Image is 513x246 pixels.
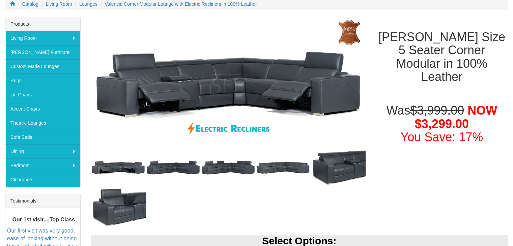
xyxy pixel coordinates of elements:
[400,130,483,144] font: You Save: 17%
[376,104,508,144] h1: Was
[12,216,75,222] b: Our 1st visit....Top Class
[5,158,80,173] a: Bedroom
[5,17,80,31] div: Products
[415,103,497,131] span: NOW $3,299.00
[5,144,80,158] a: Dining
[46,1,72,7] a: Living Room
[5,194,80,208] div: Testimonials
[410,103,464,117] del: $3,999.00
[79,1,97,7] a: Lounges
[5,173,80,187] a: Clearance
[5,88,80,102] a: Lift Chairs
[5,102,80,116] a: Accent Chairs
[5,45,80,59] a: [PERSON_NAME] Furniture
[5,116,80,130] a: Theatre Lounges
[5,73,80,88] a: Rugs
[376,30,508,84] h1: [PERSON_NAME] Size 5 Seater Corner Modular in 100% Leather
[105,1,257,7] a: Valencia Corner Modular Lounge with Electric Recliners in 100% Leather
[5,59,80,73] a: Custom Made Lounges
[22,1,38,7] a: Catalog
[5,130,80,144] a: Sofa Beds
[5,31,80,45] a: Living Room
